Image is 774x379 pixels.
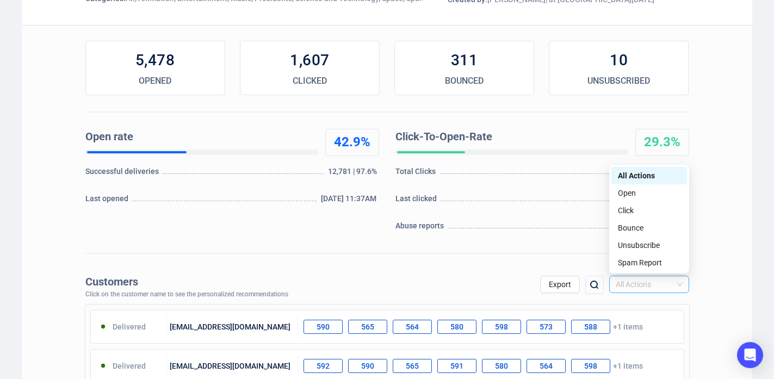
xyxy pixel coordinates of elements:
[527,359,566,373] div: 564
[588,278,601,291] img: search.png
[549,49,688,71] div: 10
[618,170,680,182] div: All Actions
[636,134,689,151] div: 29.3%
[618,187,680,199] div: Open
[85,129,314,145] div: Open rate
[737,342,763,368] div: Open Intercom Messenger
[395,166,439,182] div: Total Clicks
[395,220,447,237] div: Abuse reports
[437,359,476,373] div: 591
[304,359,343,373] div: 592
[86,74,225,88] div: OPENED
[437,320,476,334] div: 580
[328,166,379,182] div: 12,781 | 97.6%
[85,276,288,288] div: Customers
[611,184,687,202] div: Open
[91,355,168,377] div: Delivered
[611,219,687,237] div: Bounce
[348,320,387,334] div: 565
[549,280,571,289] span: Export
[298,355,684,377] div: +1 items
[540,276,580,293] button: Export
[611,254,687,271] div: Spam Report
[240,49,379,71] div: 1,607
[167,316,298,338] div: [EMAIL_ADDRESS][DOMAIN_NAME]
[85,291,288,299] div: Click on the customer name to see the personalized recommendations
[616,276,683,293] span: All Actions
[167,355,298,377] div: [EMAIL_ADDRESS][DOMAIN_NAME]
[395,129,624,145] div: Click-To-Open-Rate
[618,257,680,269] div: Spam Report
[395,74,534,88] div: BOUNCED
[618,204,680,216] div: Click
[571,359,610,373] div: 598
[298,316,684,338] div: +1 items
[611,167,687,184] div: All Actions
[571,320,610,334] div: 588
[611,202,687,219] div: Click
[91,316,168,338] div: Delivered
[85,166,161,182] div: Successful deliveries
[527,320,566,334] div: 573
[395,193,439,209] div: Last clicked
[395,49,534,71] div: 311
[321,193,379,209] div: [DATE] 11:37AM
[348,359,387,373] div: 590
[85,193,131,209] div: Last opened
[611,237,687,254] div: Unsubscribe
[304,320,343,334] div: 590
[326,134,379,151] div: 42.9%
[393,320,432,334] div: 564
[393,359,432,373] div: 565
[86,49,225,71] div: 5,478
[549,74,688,88] div: UNSUBSCRIBED
[482,359,521,373] div: 580
[240,74,379,88] div: CLICKED
[618,239,680,251] div: Unsubscribe
[482,320,521,334] div: 598
[618,222,680,234] div: Bounce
